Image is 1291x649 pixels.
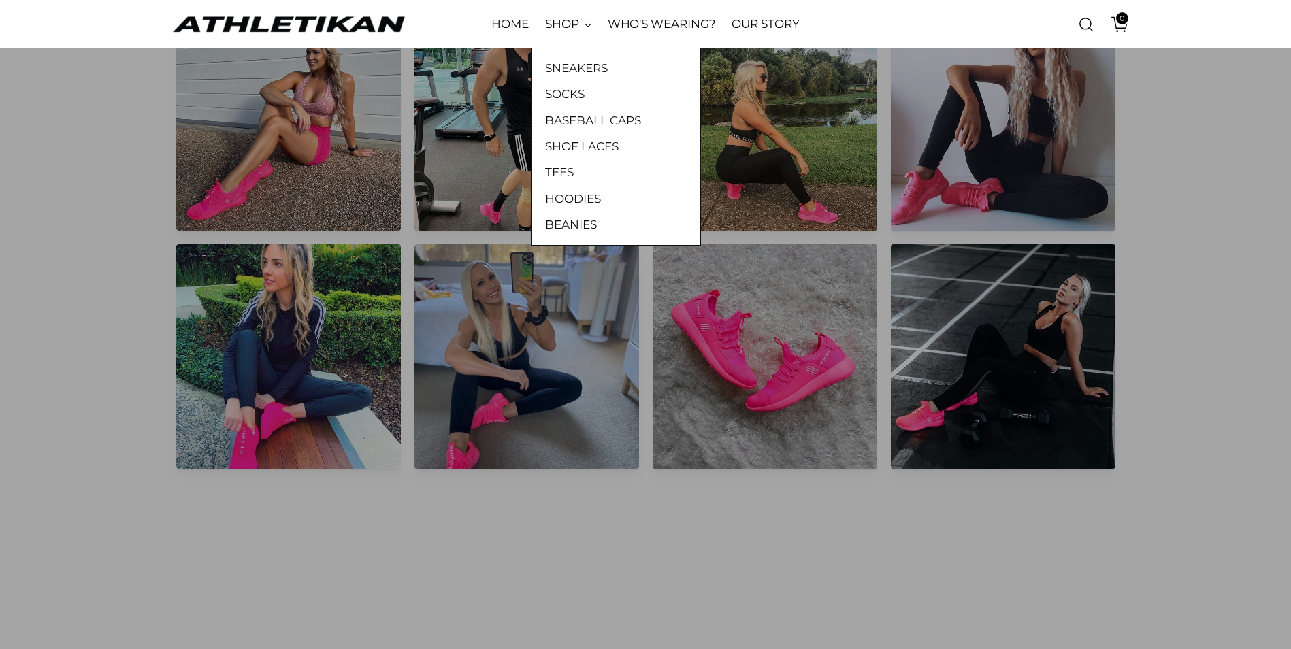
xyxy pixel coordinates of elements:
a: HOME [491,10,529,39]
a: Open cart modal [1101,11,1128,38]
a: WHO'S WEARING? [608,10,716,39]
a: Open search modal [1073,11,1100,38]
a: ATHLETIKAN [169,14,408,35]
a: SHOP [545,10,591,39]
a: OUR STORY [732,10,799,39]
span: 0 [1116,12,1128,24]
